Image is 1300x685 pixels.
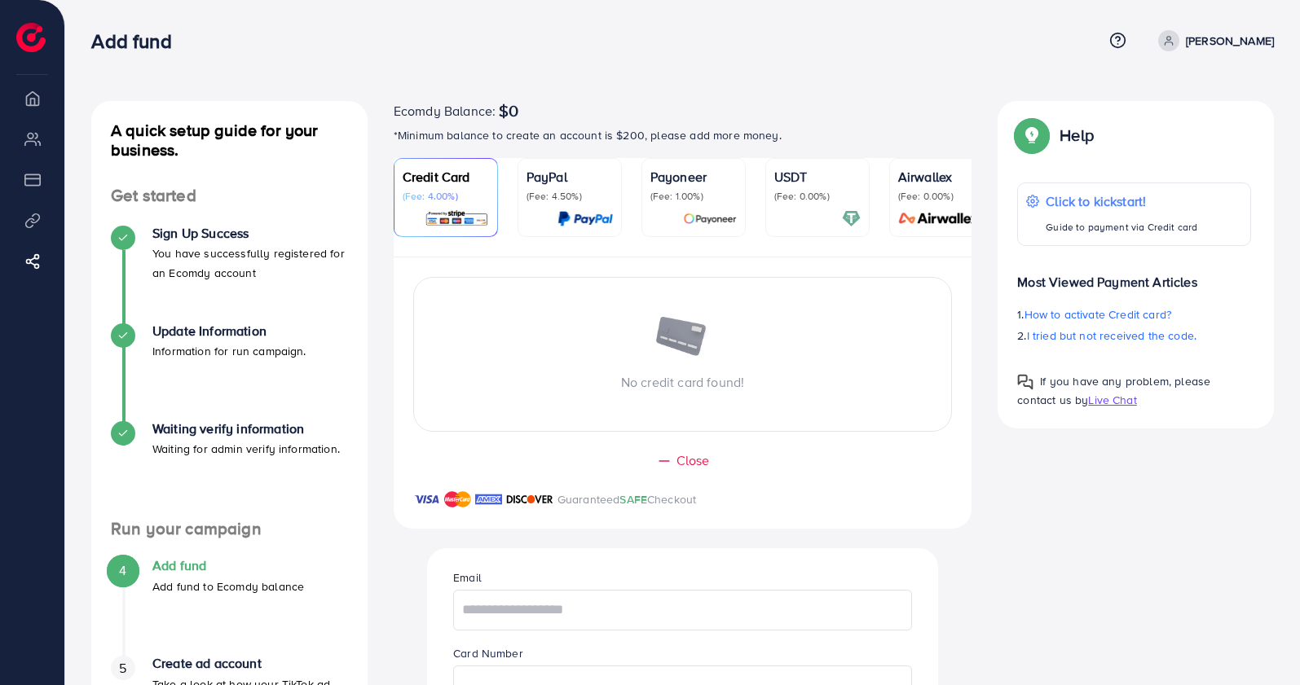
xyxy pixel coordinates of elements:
li: Waiting verify information [91,421,368,519]
p: 1. [1017,305,1251,324]
h4: Sign Up Success [152,226,348,241]
li: Sign Up Success [91,226,368,323]
label: Email [453,569,482,586]
span: SAFE [619,491,647,507]
p: Guide to payment via Credit card [1046,217,1197,237]
p: *Minimum balance to create an account is $200, please add more money. [394,125,972,145]
span: $0 [499,101,518,121]
span: Live Chat [1088,392,1136,408]
p: Add fund to Ecomdy balance [152,577,304,596]
p: 2. [1017,326,1251,345]
span: I tried but not received the code. [1027,327,1196,344]
img: card [893,209,985,228]
h4: Create ad account [152,656,348,671]
p: Waiting for admin verify information. [152,439,340,459]
h4: Update Information [152,323,306,339]
h3: Add fund [91,29,184,53]
p: USDT [774,167,861,187]
p: (Fee: 0.00%) [774,190,861,203]
span: If you have any problem, please contact us by [1017,373,1210,408]
p: Click to kickstart! [1046,191,1197,211]
h4: Add fund [152,558,304,573]
p: Most Viewed Payment Articles [1017,259,1251,292]
a: [PERSON_NAME] [1152,30,1274,51]
p: (Fee: 4.00%) [403,190,489,203]
h4: Run your campaign [91,519,368,539]
h4: Waiting verify information [152,421,340,437]
img: Popup guide [1017,374,1033,390]
p: (Fee: 0.00%) [898,190,985,203]
img: brand [444,490,471,509]
img: image [654,317,712,359]
p: [PERSON_NAME] [1186,31,1274,50]
p: (Fee: 4.50%) [527,190,613,203]
p: Guaranteed Checkout [557,490,697,509]
p: Information for run campaign. [152,341,306,361]
img: card [425,209,489,228]
span: 4 [119,561,126,580]
img: brand [413,490,440,509]
p: You have successfully registered for an Ecomdy account [152,244,348,283]
p: Credit Card [403,167,489,187]
p: No credit card found! [414,372,952,392]
img: brand [506,490,553,509]
li: Update Information [91,323,368,421]
iframe: Chat [1231,612,1288,673]
img: logo [16,23,46,52]
p: (Fee: 1.00%) [650,190,737,203]
p: PayPal [527,167,613,187]
h4: Get started [91,186,368,206]
img: card [683,209,737,228]
p: Airwallex [898,167,985,187]
img: card [842,209,861,228]
p: Payoneer [650,167,737,187]
img: brand [475,490,502,509]
span: Close [676,451,710,470]
img: Popup guide [1017,121,1047,150]
li: Add fund [91,558,368,656]
span: How to activate Credit card? [1025,306,1171,323]
span: Ecomdy Balance: [394,101,496,121]
h4: A quick setup guide for your business. [91,121,368,160]
img: card [557,209,613,228]
span: 5 [119,659,126,678]
label: Card Number [453,645,523,661]
p: Help [1060,125,1094,145]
